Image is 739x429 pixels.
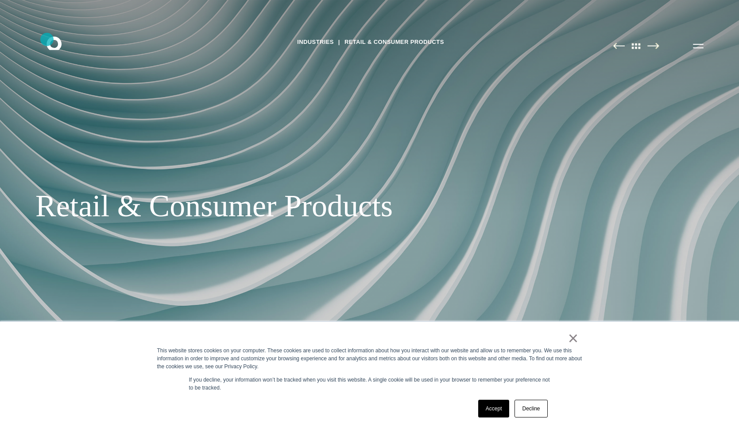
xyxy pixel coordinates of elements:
[344,35,444,49] a: Retail & Consumer Products
[157,347,582,370] div: This website stores cookies on your computer. These cookies are used to collect information about...
[627,43,646,49] img: All Pages
[688,36,709,55] button: Open
[478,400,510,417] a: Accept
[35,188,540,224] div: Retail & Consumer Products
[297,35,334,49] a: Industries
[613,43,625,49] img: Previous Page
[515,400,547,417] a: Decline
[189,376,550,392] p: If you decline, your information won’t be tracked when you visit this website. A single cookie wi...
[647,43,659,49] img: Next Page
[568,334,579,342] a: ×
